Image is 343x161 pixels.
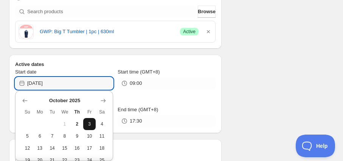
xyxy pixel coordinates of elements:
[21,142,34,154] button: Sunday October 12 2025
[96,130,108,142] button: Saturday October 11 2025
[296,135,335,157] iframe: Toggle Customer Support
[198,6,216,18] button: Browse
[59,142,71,154] button: Wednesday October 15 2025
[62,145,68,151] span: 15
[98,95,109,106] button: Show next month, November 2025
[21,130,34,142] button: Sunday October 5 2025
[46,142,59,154] button: Tuesday October 14 2025
[83,130,96,142] button: Friday October 10 2025
[34,130,46,142] button: Monday October 6 2025
[62,109,68,115] span: We
[99,109,105,115] span: Sa
[24,133,31,139] span: 5
[49,145,56,151] span: 14
[74,145,80,151] span: 16
[62,121,68,127] span: 1
[118,69,160,75] span: Start time (GMT+8)
[24,145,31,151] span: 12
[27,6,196,18] input: Search products
[198,8,216,15] span: Browse
[74,109,80,115] span: Th
[46,106,59,118] th: Tuesday
[49,109,56,115] span: Tu
[183,29,196,35] span: Active
[96,142,108,154] button: Saturday October 18 2025
[86,145,93,151] span: 17
[46,130,59,142] button: Tuesday October 7 2025
[24,109,31,115] span: Su
[71,106,83,118] th: Thursday
[71,142,83,154] button: Thursday October 16 2025
[37,109,43,115] span: Mo
[83,142,96,154] button: Friday October 17 2025
[86,133,93,139] span: 10
[71,118,83,130] button: Today Thursday October 2 2025
[15,145,216,153] h2: Repeating
[83,106,96,118] th: Friday
[74,133,80,139] span: 9
[59,118,71,130] button: Wednesday October 1 2025
[99,121,105,127] span: 4
[20,95,30,106] button: Show previous month, September 2025
[96,118,108,130] button: Saturday October 4 2025
[37,133,43,139] span: 6
[34,142,46,154] button: Monday October 13 2025
[86,121,93,127] span: 3
[71,130,83,142] button: Thursday October 9 2025
[15,61,216,68] h2: Active dates
[86,109,93,115] span: Fr
[37,145,43,151] span: 13
[99,145,105,151] span: 18
[118,107,158,112] span: End time (GMT+8)
[34,106,46,118] th: Monday
[59,130,71,142] button: Wednesday October 8 2025
[99,133,105,139] span: 11
[62,133,68,139] span: 8
[83,118,96,130] button: Friday October 3 2025
[49,133,56,139] span: 7
[74,121,80,127] span: 2
[59,106,71,118] th: Wednesday
[40,28,174,35] a: GWP: Big T Tumbler | 1pc | 630ml
[15,69,36,75] span: Start date
[21,106,34,118] th: Sunday
[96,106,108,118] th: Saturday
